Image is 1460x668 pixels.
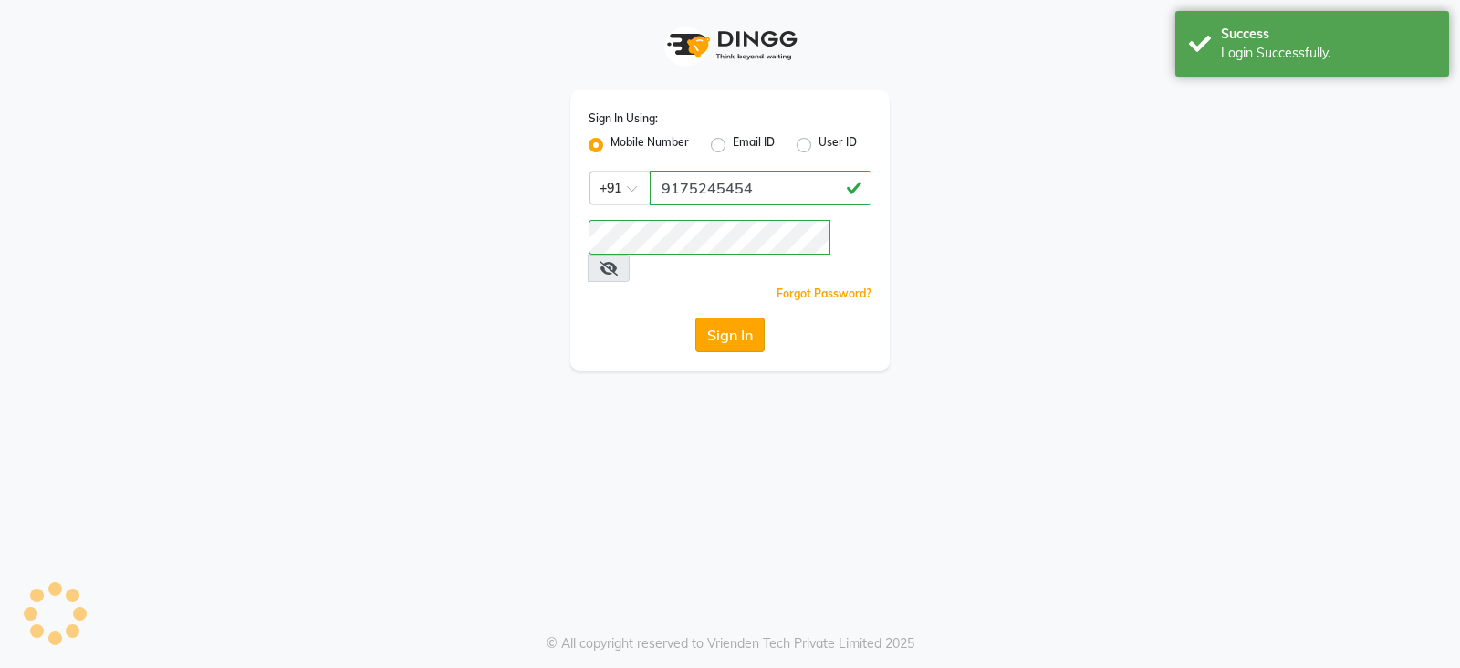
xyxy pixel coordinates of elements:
a: Forgot Password? [777,287,871,300]
button: Sign In [695,318,765,352]
label: Mobile Number [610,134,689,156]
label: User ID [819,134,857,156]
label: Sign In Using: [589,110,658,127]
label: Email ID [733,134,775,156]
div: Login Successfully. [1221,44,1435,63]
div: Success [1221,25,1435,44]
img: logo1.svg [657,18,803,72]
input: Username [589,220,830,255]
input: Username [650,171,871,205]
